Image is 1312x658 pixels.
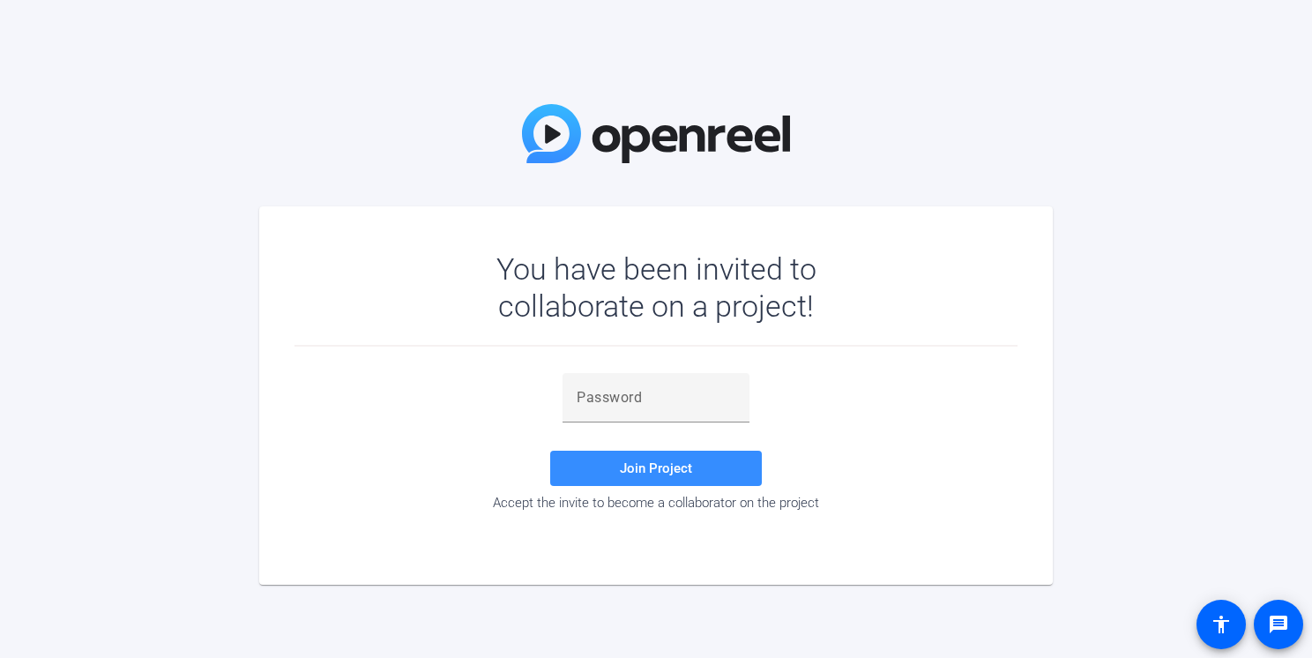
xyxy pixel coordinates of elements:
[577,387,735,408] input: Password
[294,495,1018,511] div: Accept the invite to become a collaborator on the project
[445,250,868,325] div: You have been invited to collaborate on a project!
[550,451,762,486] button: Join Project
[522,104,790,163] img: OpenReel Logo
[620,460,692,476] span: Join Project
[1211,614,1232,635] mat-icon: accessibility
[1268,614,1289,635] mat-icon: message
